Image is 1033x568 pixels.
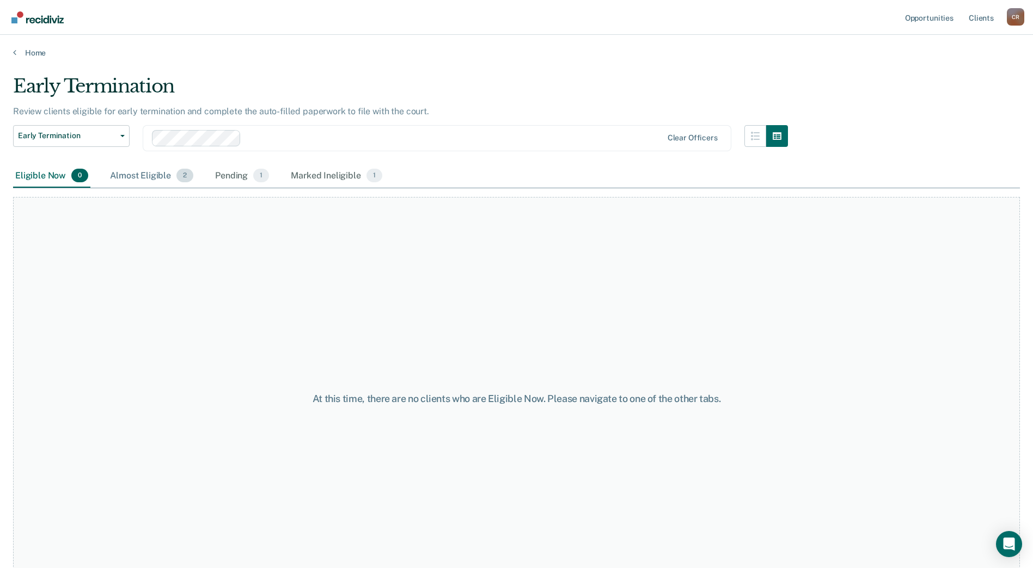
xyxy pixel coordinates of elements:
[366,169,382,183] span: 1
[289,164,384,188] div: Marked Ineligible1
[13,125,130,147] button: Early Termination
[18,131,116,140] span: Early Termination
[13,75,788,106] div: Early Termination
[253,169,269,183] span: 1
[176,169,193,183] span: 2
[71,169,88,183] span: 0
[1007,8,1024,26] div: C R
[1007,8,1024,26] button: Profile dropdown button
[13,164,90,188] div: Eligible Now0
[13,106,429,116] p: Review clients eligible for early termination and complete the auto-filled paperwork to file with...
[11,11,64,23] img: Recidiviz
[13,48,1020,58] a: Home
[668,133,718,143] div: Clear officers
[996,531,1022,557] div: Open Intercom Messenger
[265,393,768,405] div: At this time, there are no clients who are Eligible Now. Please navigate to one of the other tabs.
[213,164,271,188] div: Pending1
[108,164,195,188] div: Almost Eligible2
